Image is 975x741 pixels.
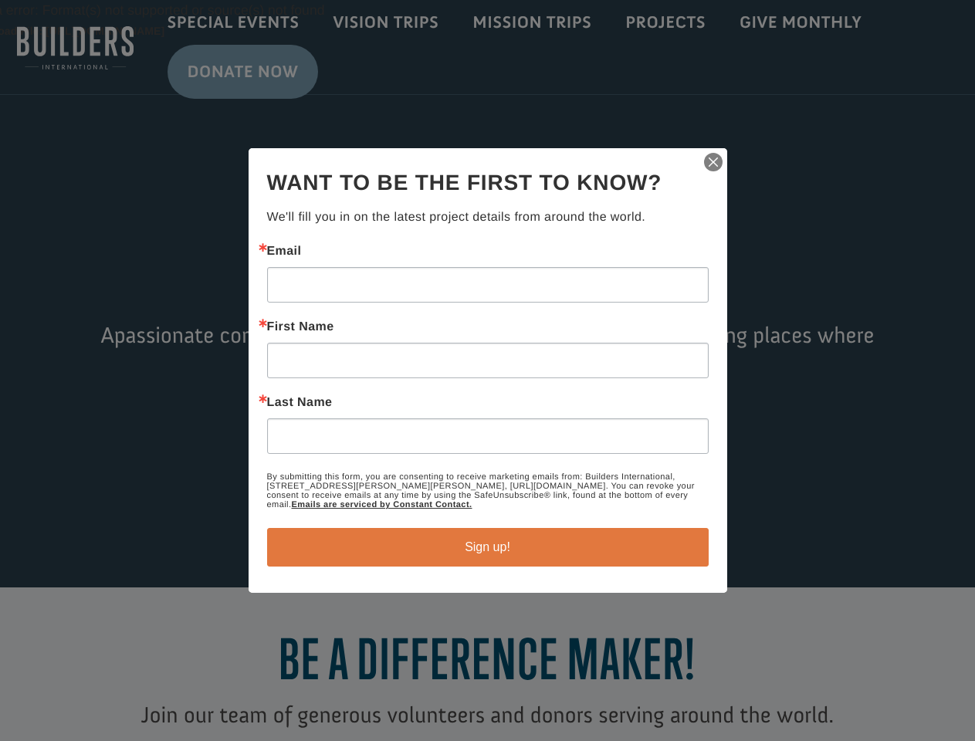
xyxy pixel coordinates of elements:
[218,31,287,59] button: Donate
[267,245,709,258] label: Email
[702,151,724,173] img: ctct-close-x.svg
[267,397,709,409] label: Last Name
[28,32,40,45] img: emoji partyFace
[267,208,709,227] p: We'll fill you in on the latest project details from around the world.
[42,62,212,73] span: [GEOGRAPHIC_DATA] , [GEOGRAPHIC_DATA]
[267,472,709,509] p: By submitting this form, you are consenting to receive marketing emails from: Builders Internatio...
[28,62,39,73] img: US.png
[28,48,212,59] div: to
[291,500,472,509] a: Emails are serviced by Constant Contact.
[28,15,212,46] div: [PERSON_NAME] donated $50
[36,47,130,59] strong: [GEOGRAPHIC_DATA]
[267,167,709,199] h2: Want to be the first to know?
[267,528,709,567] button: Sign up!
[267,321,709,333] label: First Name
